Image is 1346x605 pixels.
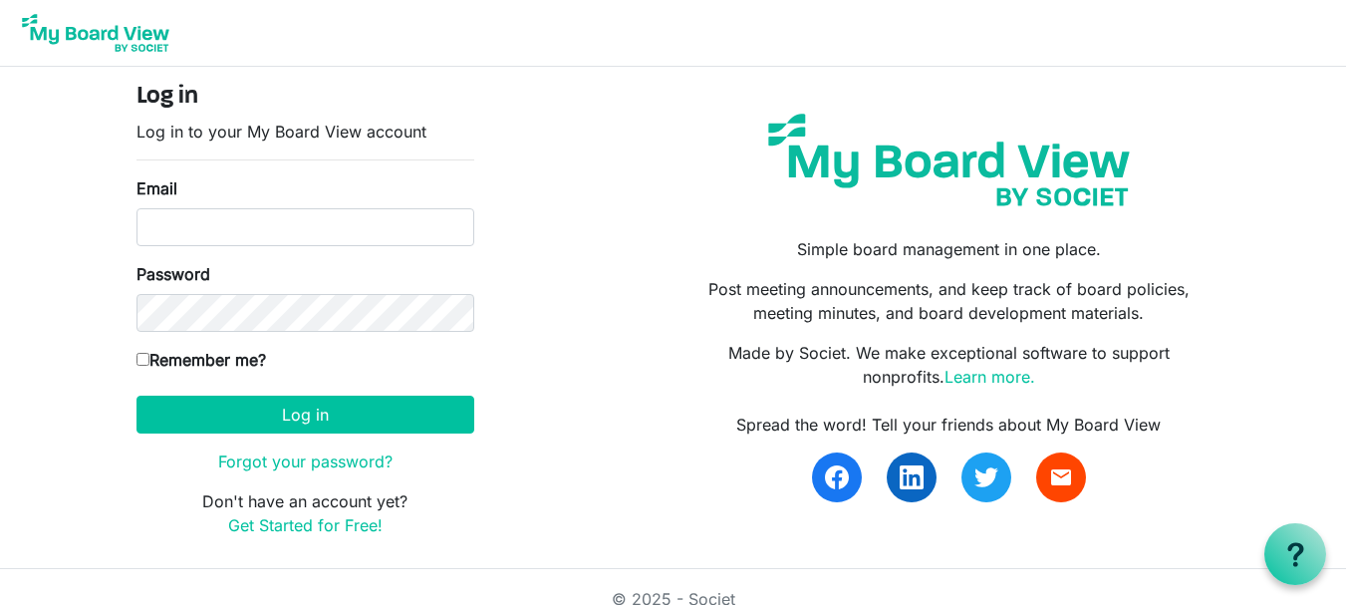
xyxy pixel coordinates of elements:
button: Log in [136,396,474,434]
label: Remember me? [136,348,266,372]
p: Don't have an account yet? [136,489,474,537]
div: Spread the word! Tell your friends about My Board View [687,413,1210,437]
img: my-board-view-societ.svg [753,99,1145,221]
img: My Board View Logo [16,8,175,58]
p: Log in to your My Board View account [136,120,474,144]
img: twitter.svg [974,465,998,489]
p: Simple board management in one place. [687,237,1210,261]
p: Post meeting announcements, and keep track of board policies, meeting minutes, and board developm... [687,277,1210,325]
a: email [1036,453,1086,502]
img: linkedin.svg [900,465,924,489]
a: Get Started for Free! [228,515,383,535]
h4: Log in [136,83,474,112]
label: Email [136,176,177,200]
p: Made by Societ. We make exceptional software to support nonprofits. [687,341,1210,389]
img: facebook.svg [825,465,849,489]
span: email [1049,465,1073,489]
input: Remember me? [136,353,149,366]
label: Password [136,262,210,286]
a: Forgot your password? [218,452,393,471]
a: Learn more. [944,367,1035,387]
